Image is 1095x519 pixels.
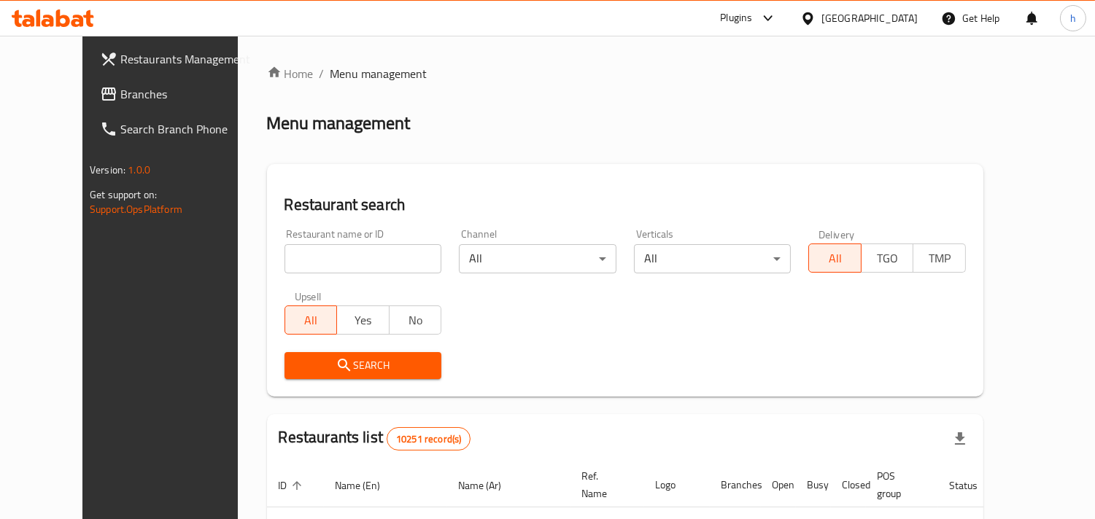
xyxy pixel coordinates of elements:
th: Branches [710,463,761,507]
nav: breadcrumb [267,65,983,82]
span: h [1070,10,1076,26]
button: Search [285,352,442,379]
span: TGO [867,248,908,269]
span: Name (Ar) [459,477,521,494]
button: Yes [336,305,390,335]
span: Ref. Name [582,467,627,502]
a: Support.OpsPlatform [90,200,182,219]
a: Search Branch Phone [88,112,266,147]
span: All [815,248,856,269]
div: Plugins [720,9,752,27]
div: All [634,244,792,273]
th: Logo [644,463,710,507]
span: Version: [90,160,125,179]
button: TGO [861,243,914,273]
li: / [320,65,325,82]
span: Search [296,356,430,375]
label: Upsell [295,291,322,301]
span: Branches [120,85,254,103]
button: All [285,305,338,335]
div: [GEOGRAPHIC_DATA] [821,10,918,26]
span: Name (En) [336,477,400,494]
span: Restaurants Management [120,50,254,68]
h2: Restaurant search [285,194,966,216]
span: 1.0.0 [128,160,150,179]
span: No [395,310,436,331]
button: No [389,305,442,335]
th: Closed [831,463,866,507]
span: 10251 record(s) [387,432,470,446]
span: Search Branch Phone [120,120,254,138]
span: TMP [919,248,960,269]
div: Total records count [387,427,471,450]
th: Busy [796,463,831,507]
span: Menu management [330,65,427,82]
span: Status [950,477,997,494]
button: TMP [913,243,966,273]
a: Home [267,65,314,82]
h2: Menu management [267,112,411,135]
span: Get support on: [90,185,157,204]
label: Delivery [819,229,855,239]
span: ID [279,477,306,494]
a: Branches [88,77,266,112]
div: All [459,244,616,273]
span: All [291,310,332,331]
span: Yes [343,310,384,331]
a: Restaurants Management [88,42,266,77]
div: Export file [943,421,978,456]
th: Open [761,463,796,507]
span: POS group [878,467,921,502]
button: All [808,243,862,273]
input: Search for restaurant name or ID.. [285,244,442,273]
h2: Restaurants list [279,426,471,450]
